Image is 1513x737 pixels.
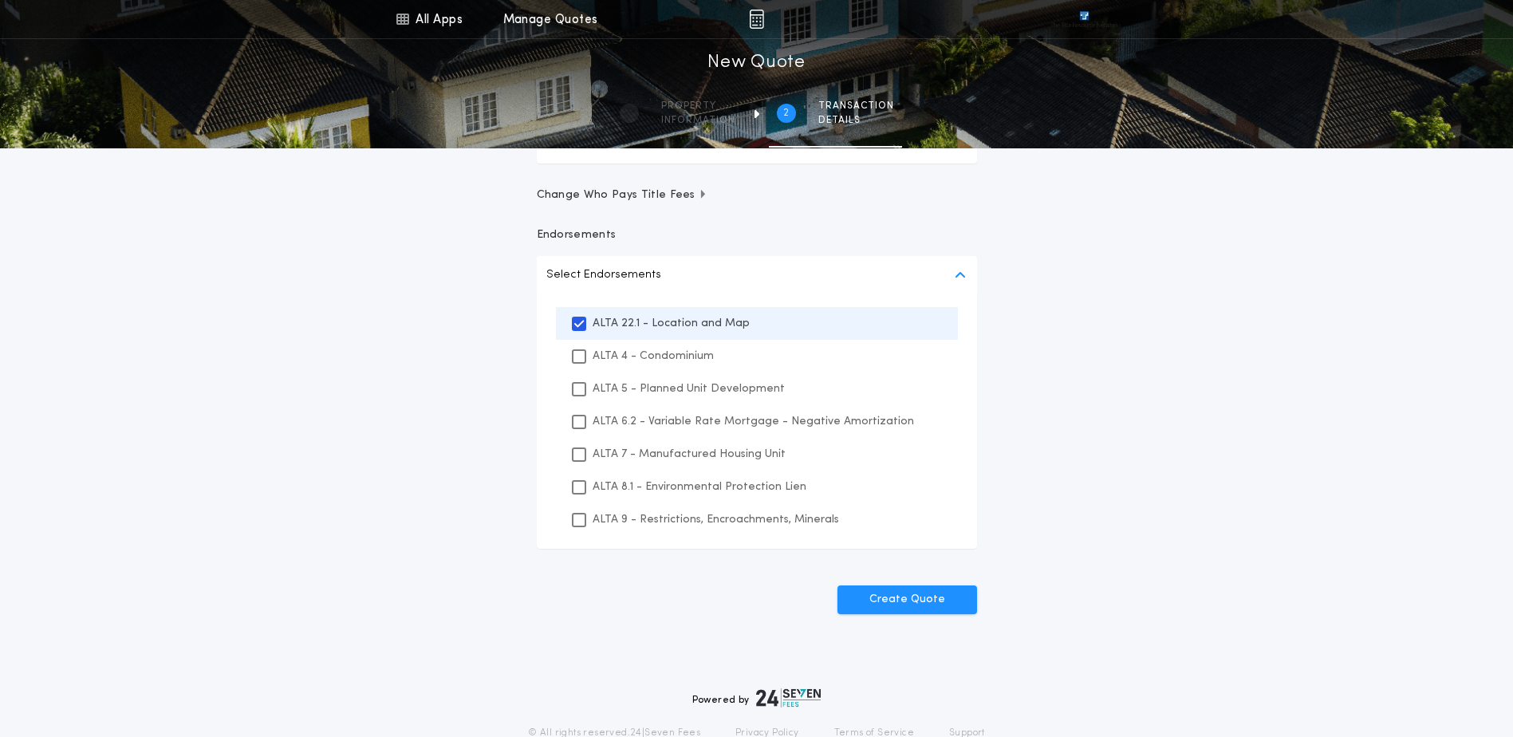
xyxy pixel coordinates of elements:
[593,446,786,463] p: ALTA 7 - Manufactured Housing Unit
[661,100,735,112] span: Property
[692,688,822,707] div: Powered by
[593,315,750,332] p: ALTA 22.1 - Location and Map
[749,10,764,29] img: img
[537,256,977,294] button: Select Endorsements
[537,187,977,203] button: Change Who Pays Title Fees
[537,187,708,203] span: Change Who Pays Title Fees
[837,585,977,614] button: Create Quote
[818,100,894,112] span: Transaction
[593,511,839,528] p: ALTA 9 - Restrictions, Encroachments, Minerals
[537,227,977,243] p: Endorsements
[756,688,822,707] img: logo
[593,380,785,397] p: ALTA 5 - Planned Unit Development
[593,348,714,365] p: ALTA 4 - Condominium
[707,50,805,76] h1: New Quote
[783,107,789,120] h2: 2
[818,114,894,127] span: details
[1050,11,1117,27] img: vs-icon
[537,294,977,549] ul: Select Endorsements
[593,479,806,495] p: ALTA 8.1 - Environmental Protection Lien
[661,114,735,127] span: information
[593,413,914,430] p: ALTA 6.2 - Variable Rate Mortgage - Negative Amortization
[546,266,661,285] p: Select Endorsements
